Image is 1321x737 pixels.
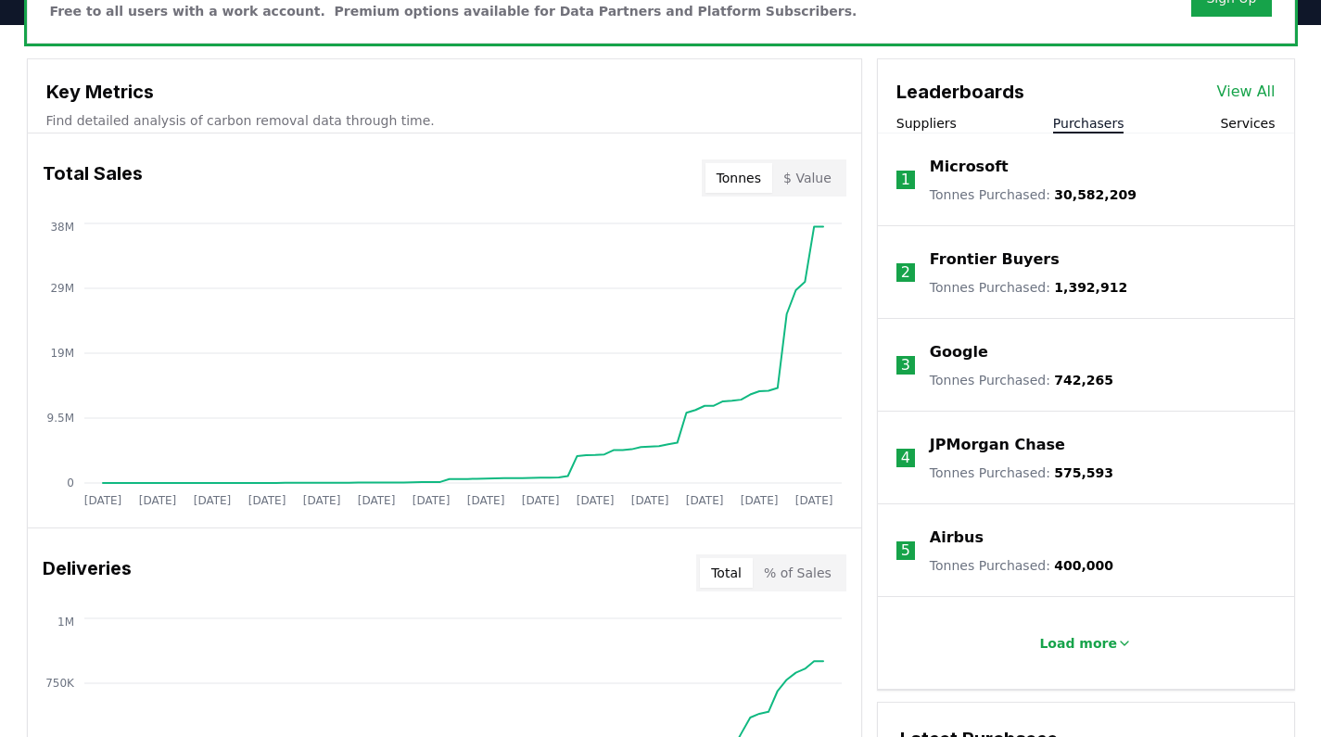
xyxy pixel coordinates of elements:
[896,114,957,133] button: Suppliers
[1039,634,1117,653] p: Load more
[50,347,74,360] tspan: 19M
[357,494,395,507] tspan: [DATE]
[57,616,74,629] tspan: 1M
[1054,187,1137,202] span: 30,582,209
[700,558,753,588] button: Total
[930,341,988,363] a: Google
[901,261,910,284] p: 2
[43,554,132,591] h3: Deliveries
[521,494,559,507] tspan: [DATE]
[930,248,1060,271] a: Frontier Buyers
[930,434,1065,456] a: JPMorgan Chase
[50,282,74,295] tspan: 29M
[67,477,74,489] tspan: 0
[901,540,910,562] p: 5
[412,494,450,507] tspan: [DATE]
[248,494,286,507] tspan: [DATE]
[193,494,231,507] tspan: [DATE]
[740,494,778,507] tspan: [DATE]
[1220,114,1275,133] button: Services
[50,221,74,234] tspan: 38M
[46,78,843,106] h3: Key Metrics
[46,412,73,425] tspan: 9.5M
[630,494,668,507] tspan: [DATE]
[705,163,772,193] button: Tonnes
[901,169,910,191] p: 1
[466,494,504,507] tspan: [DATE]
[1054,465,1113,480] span: 575,593
[83,494,121,507] tspan: [DATE]
[901,354,910,376] p: 3
[930,278,1127,297] p: Tonnes Purchased :
[43,159,143,197] h3: Total Sales
[901,447,910,469] p: 4
[794,494,832,507] tspan: [DATE]
[930,464,1113,482] p: Tonnes Purchased :
[45,677,75,690] tspan: 750K
[685,494,723,507] tspan: [DATE]
[576,494,614,507] tspan: [DATE]
[930,371,1113,389] p: Tonnes Purchased :
[930,185,1137,204] p: Tonnes Purchased :
[930,156,1009,178] a: Microsoft
[138,494,176,507] tspan: [DATE]
[1054,558,1113,573] span: 400,000
[772,163,843,193] button: $ Value
[46,111,843,130] p: Find detailed analysis of carbon removal data through time.
[1053,114,1124,133] button: Purchasers
[1217,81,1276,103] a: View All
[302,494,340,507] tspan: [DATE]
[1024,625,1147,662] button: Load more
[1054,373,1113,388] span: 742,265
[930,556,1113,575] p: Tonnes Purchased :
[896,78,1024,106] h3: Leaderboards
[1054,280,1127,295] span: 1,392,912
[753,558,843,588] button: % of Sales
[930,527,984,549] a: Airbus
[50,2,857,20] p: Free to all users with a work account. Premium options available for Data Partners and Platform S...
